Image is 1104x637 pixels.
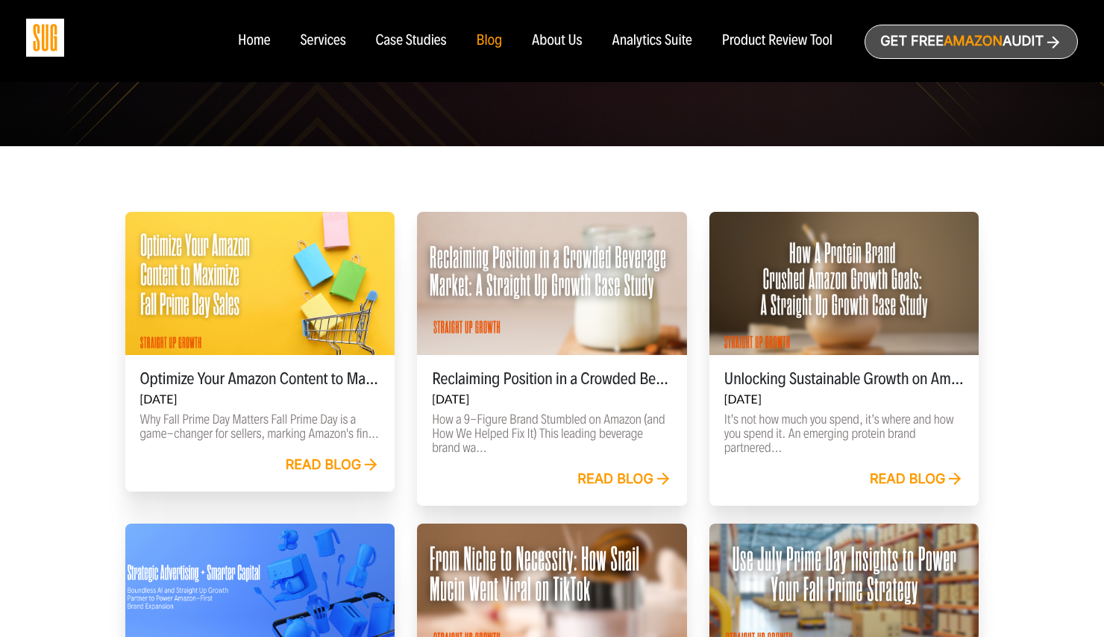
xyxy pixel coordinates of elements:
div: Read blog [286,457,380,474]
h6: [DATE] [140,392,380,407]
a: Home [238,33,270,49]
a: Blog [477,33,503,49]
a: Product Review Tool [722,33,832,49]
img: Sug [26,19,64,57]
a: Optimize Your Amazon Content to Maximize Fall Prime Day Sales [DATE] Why Fall Prime Day Matters F... [125,212,395,492]
h6: [DATE] [724,392,965,407]
p: It’s not how much you spend, it’s where and how you spend it. An emerging protein brand partnered... [724,412,965,455]
h6: [DATE] [432,392,672,407]
div: Read blog [577,471,672,488]
a: Reclaiming Position in a Crowded Beverage Market: A Straight Up Growth Case Study [DATE] How a 9-... [417,212,687,506]
div: Read blog [870,471,965,488]
a: Analytics Suite [612,33,692,49]
span: Amazon [944,34,1003,49]
p: Why Fall Prime Day Matters Fall Prime Day is a game-changer for sellers, marking Amazon's fin... [140,412,380,441]
a: Services [300,33,345,49]
a: Unlocking Sustainable Growth on Amazon: A Straight Up Growth Case Study [DATE] It’s not how much ... [709,212,979,506]
h5: Unlocking Sustainable Growth on Amazon: A Straight Up Growth Case Study [724,370,965,388]
p: How a 9-Figure Brand Stumbled on Amazon (and How We Helped Fix It) This leading beverage brand wa... [432,412,672,455]
h5: Reclaiming Position in a Crowded Beverage Market: A Straight Up Growth Case Study [432,370,672,388]
a: Get freeAmazonAudit [865,25,1078,59]
a: About Us [532,33,583,49]
h5: Optimize Your Amazon Content to Maximize Fall Prime Day Sales [140,370,380,388]
a: Case Studies [376,33,447,49]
